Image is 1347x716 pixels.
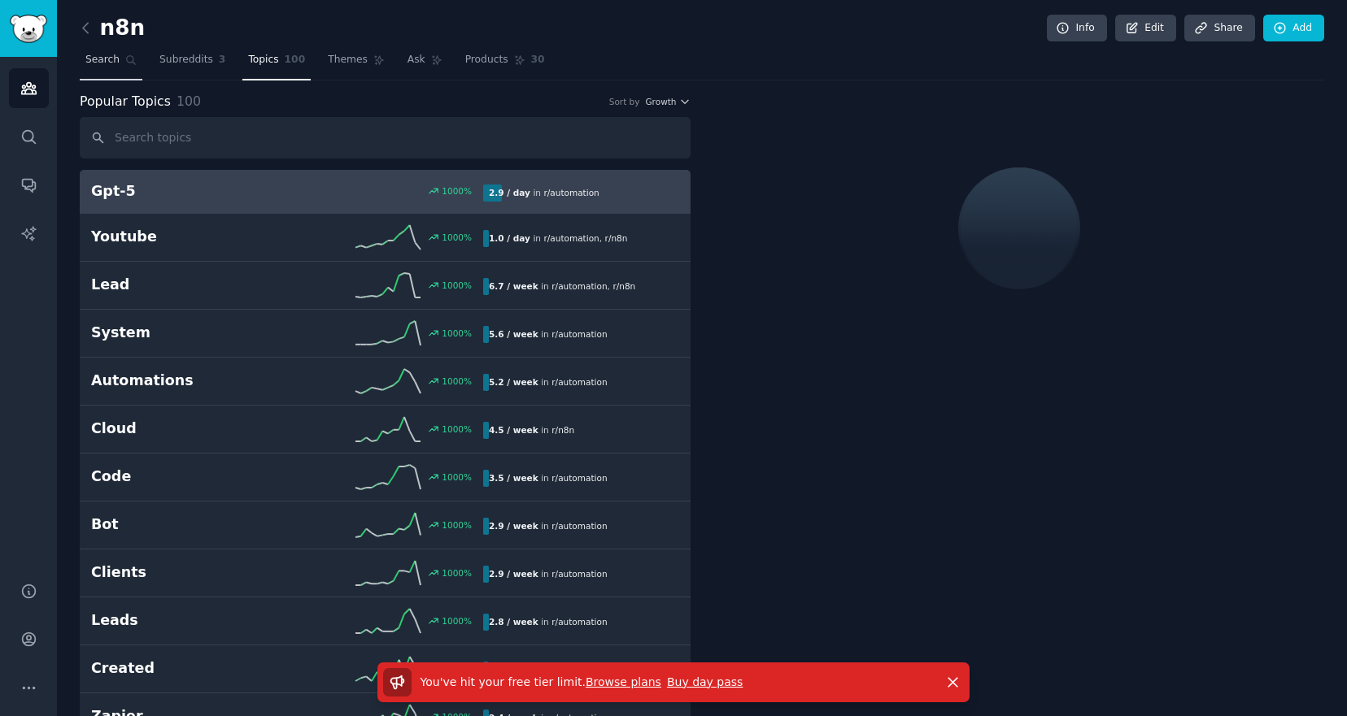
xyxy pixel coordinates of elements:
div: in [483,374,613,391]
a: Leads1000%2.8 / weekin r/automation [80,597,691,645]
a: Subreddits3 [154,47,231,80]
a: Ask [402,47,448,80]
a: Info [1047,15,1107,42]
span: You've hit your free tier limit . [421,675,586,688]
span: r/ n8n [605,233,628,243]
a: Share [1184,15,1254,42]
b: 1.0 / day [489,233,530,243]
div: in [483,230,633,247]
a: System1000%5.6 / weekin r/automation [80,310,691,358]
div: in [483,422,580,439]
b: 2.9 / week [489,521,538,531]
b: 5.6 / week [489,329,538,339]
a: Created1000%2.6 / weekin r/n8n [80,645,691,693]
h2: Automations [91,371,287,391]
span: r/ n8n [551,425,574,435]
h2: n8n [80,15,145,41]
h2: Created [91,658,287,679]
a: Cloud1000%4.5 / weekin r/n8n [80,406,691,453]
span: 30 [531,53,545,67]
span: r/ automation [551,617,607,627]
div: 1000 % [442,232,472,243]
h2: Bot [91,514,287,535]
div: 1000 % [442,280,472,291]
span: r/ automation [551,329,607,339]
span: r/ automation [543,188,599,197]
div: 1000 % [442,185,472,197]
a: Topics100 [242,47,311,80]
b: 2.9 / week [489,569,538,579]
span: Products [465,53,508,67]
span: r/ automation [551,521,607,531]
div: in [483,278,641,295]
div: 1000 % [442,423,472,435]
a: Clients1000%2.9 / weekin r/automation [80,549,691,597]
span: 100 [285,53,306,67]
div: 1000 % [442,328,472,339]
input: Search topics [80,117,691,158]
a: Browse plans [586,675,661,688]
a: Code1000%3.5 / weekin r/automation [80,453,691,501]
span: Popular Topics [80,92,171,112]
div: 1000 % [442,615,472,627]
div: in [483,184,605,202]
span: r/ automation [551,569,607,579]
span: Search [85,53,120,67]
span: 3 [219,53,226,67]
div: in [483,518,613,535]
a: Products30 [460,47,551,80]
span: Growth [645,96,676,107]
span: , [608,281,610,291]
a: Search [80,47,142,80]
a: Edit [1115,15,1176,42]
div: 1000 % [442,375,472,387]
b: 4.5 / week [489,425,538,435]
a: Lead1000%6.7 / weekin r/automation,r/n8n [80,262,691,310]
h2: Code [91,466,287,487]
a: Gpt-51000%2.9 / dayin r/automation [80,170,691,214]
h2: Youtube [91,227,287,247]
div: 1000 % [442,567,472,579]
b: 3.5 / week [489,473,538,483]
a: Automations1000%5.2 / weekin r/automation [80,358,691,406]
span: Topics [248,53,278,67]
h2: Clients [91,562,287,583]
span: r/ automation [551,281,607,291]
button: Growth [645,96,691,107]
span: r/ n8n [612,281,635,291]
a: Buy day pass [667,675,743,688]
span: r/ automation [551,377,607,387]
a: Youtube1000%1.0 / dayin r/automation,r/n8n [80,214,691,262]
a: Bot1000%2.9 / weekin r/automation [80,501,691,549]
b: 2.8 / week [489,617,538,627]
span: Themes [328,53,368,67]
span: , [599,233,602,243]
span: Subreddits [159,53,213,67]
div: in [483,614,613,631]
div: 1000 % [442,519,472,531]
span: r/ automation [551,473,607,483]
span: Ask [408,53,425,67]
h2: Cloud [91,419,287,439]
div: in [483,326,613,343]
b: 6.7 / week [489,281,538,291]
div: in [483,470,613,487]
a: Add [1263,15,1324,42]
div: 1000 % [442,471,472,483]
div: in [483,566,613,583]
div: Sort by [609,96,640,107]
a: Themes [322,47,390,80]
img: GummySearch logo [10,15,47,43]
b: 2.9 / day [489,188,530,197]
b: 5.2 / week [489,377,538,387]
h2: Gpt-5 [91,181,287,202]
span: 100 [177,93,201,109]
h2: Lead [91,275,287,295]
span: r/ automation [543,233,599,243]
h2: Leads [91,610,287,631]
h2: System [91,323,287,343]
